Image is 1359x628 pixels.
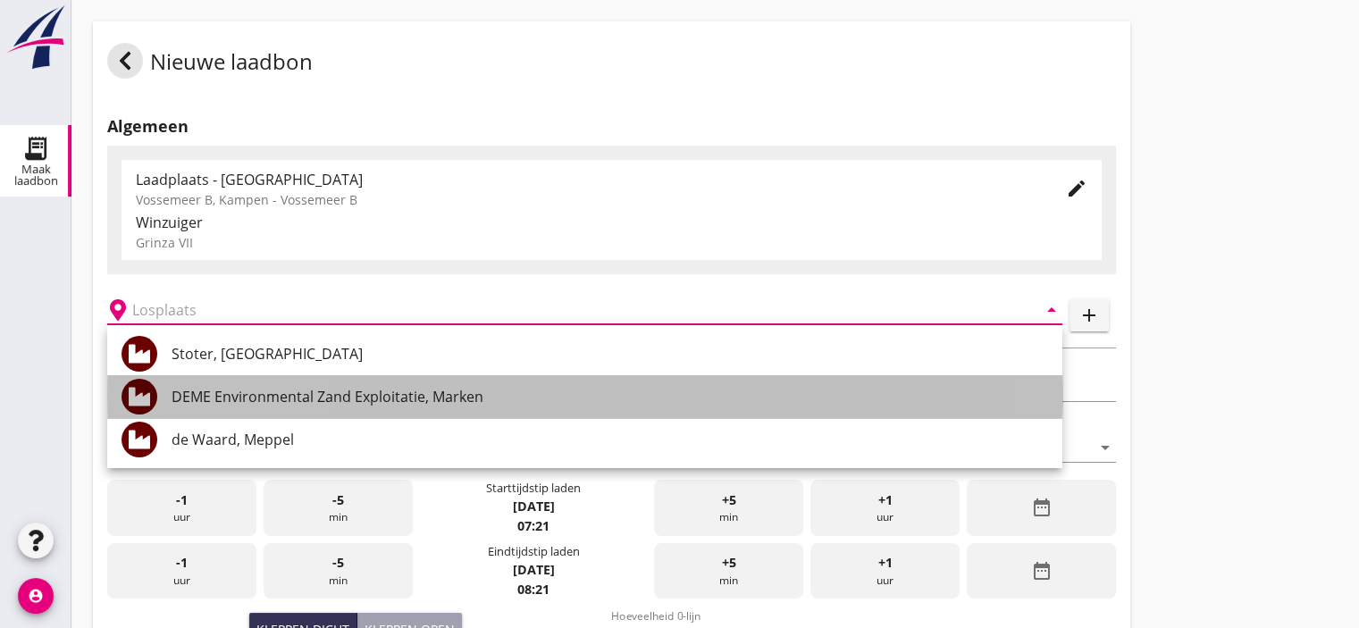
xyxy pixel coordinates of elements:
strong: [DATE] [512,561,554,578]
div: uur [810,543,960,599]
div: uur [107,543,256,599]
img: logo-small.a267ee39.svg [4,4,68,71]
i: add [1078,305,1100,326]
span: +5 [722,553,736,573]
div: Vossemeer B, Kampen - Vossemeer B [136,190,1037,209]
h2: Algemeen [107,114,1116,138]
strong: [DATE] [512,498,554,515]
div: Stoter, [GEOGRAPHIC_DATA] [172,343,1048,364]
span: +1 [878,490,893,510]
div: Eindtijdstip laden [487,543,579,560]
div: Winzuiger [136,212,1087,233]
span: -1 [176,490,188,510]
div: uur [107,480,256,536]
span: +1 [878,553,893,573]
div: DEME Environmental Zand Exploitatie, Marken [172,386,1048,407]
strong: 08:21 [517,581,549,598]
i: date_range [1030,560,1052,582]
span: -5 [332,553,344,573]
div: min [264,480,413,536]
div: de Waard, Meppel [172,429,1048,450]
span: -5 [332,490,344,510]
i: arrow_drop_down [1095,437,1116,458]
span: +5 [722,490,736,510]
div: uur [810,480,960,536]
div: min [654,480,803,536]
strong: 07:21 [517,517,549,534]
div: min [654,543,803,599]
input: Losplaats [132,296,1012,324]
div: Grinza VII [136,233,1087,252]
div: Starttijdstip laden [486,480,581,497]
i: account_circle [18,578,54,614]
div: Nieuwe laadbon [107,43,313,86]
div: Laadplaats - [GEOGRAPHIC_DATA] [136,169,1037,190]
i: edit [1066,178,1087,199]
span: -1 [176,553,188,573]
div: min [264,543,413,599]
i: arrow_drop_down [1041,299,1062,321]
i: date_range [1030,497,1052,518]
